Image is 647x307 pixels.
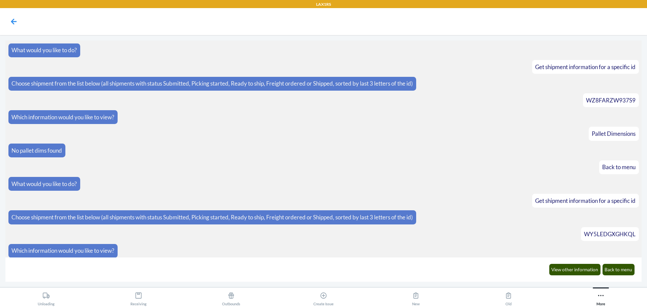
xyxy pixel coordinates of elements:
button: More [555,287,647,306]
div: Outbounds [222,289,240,306]
button: Old [462,287,554,306]
button: New [370,287,462,306]
button: Back to menu [603,264,635,275]
span: Get shipment information for a specific id [535,197,636,204]
div: Old [505,289,512,306]
span: Get shipment information for a specific id [535,63,636,70]
span: WZ8FARZW937S9 [586,97,636,104]
button: Create Issue [277,287,370,306]
p: LAX1RS [316,1,331,7]
div: Unloading [38,289,55,306]
span: Back to menu [602,163,636,171]
span: WY5LEDGXGHKQL [584,231,636,238]
div: New [412,289,420,306]
button: Outbounds [185,287,277,306]
div: Receiving [130,289,147,306]
div: More [596,289,605,306]
span: Pallet Dimensions [592,130,636,137]
p: What would you like to do? [11,46,77,55]
div: Create Issue [313,289,334,306]
p: Choose shipment from the list below (all shipments with status Submitted, Picking started, Ready ... [11,213,413,222]
p: Choose shipment from the list below (all shipments with status Submitted, Picking started, Ready ... [11,79,413,88]
button: Receiving [92,287,185,306]
button: View other information [549,264,601,275]
p: No pallet dims found [11,146,62,155]
p: Which information would you like to view? [11,113,114,122]
p: What would you like to do? [11,180,77,188]
p: Which information would you like to view? [11,246,114,255]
